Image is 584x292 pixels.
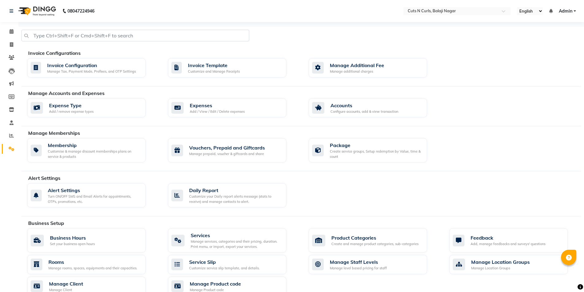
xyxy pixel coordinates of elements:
[191,239,281,249] div: Manage services, categories and their pricing, duration. Print menu, or import, export your servi...
[189,187,281,194] div: Daily Report
[189,151,265,157] div: Manage prepaid, voucher & giftcards and share
[191,232,281,239] div: Services
[48,258,137,266] div: Rooms
[49,280,83,287] div: Manage Client
[449,255,581,274] a: Manage Location GroupsManage Location Groups
[471,241,545,247] div: Add, manage feedbacks and surveys' questions
[168,58,300,78] a: Invoice TemplateCustomize and Manage Receipts
[309,138,440,162] a: PackageCreate service groups, Setup redemption by Value, time & count
[27,58,159,78] a: Invoice ConfigurationManage Tax, Payment Mode, Prefixes, and OTP Settings
[168,255,300,274] a: Service SlipCustomize service slip template, and details.
[309,58,440,78] a: Manage Additional FeeManage additional charges
[330,149,422,159] div: Create service groups, Setup redemption by Value, time & count
[471,258,530,266] div: Manage Location Groups
[190,102,245,109] div: Expenses
[67,2,94,20] b: 08047224946
[48,266,137,271] div: Manage rooms, spaces, equipments and their capacities.
[330,62,384,69] div: Manage Additional Fee
[168,98,300,118] a: ExpensesAdd / View / Edit / Delete expenses
[16,2,58,20] img: logo
[330,69,384,74] div: Manage additional charges
[331,241,418,247] div: Create and manage product categories, sub-categories
[27,255,159,274] a: RoomsManage rooms, spaces, equipments and their capacities.
[330,102,398,109] div: Accounts
[48,194,141,204] div: Turn ON/OFF SMS and Email Alerts for appointments, OTPs, promotions, etc.
[189,194,281,204] div: Customize your Daily report alerts message (stats to receive) and manage contacts to alert.
[50,241,95,247] div: Set your business open hours
[188,69,240,74] div: Customize and Manage Receipts
[48,149,141,159] div: Customise & manage discount memberships plans on service & products
[189,266,260,271] div: Customize service slip template, and details.
[47,69,136,74] div: Manage Tax, Payment Mode, Prefixes, and OTP Settings
[27,98,159,118] a: Expense TypeAdd / remove expense types
[559,8,572,14] span: Admin
[330,109,398,114] div: Configure accounts, add & view transaction
[50,234,95,241] div: Business Hours
[48,187,141,194] div: Alert Settings
[330,142,422,149] div: Package
[309,255,440,274] a: Manage Staff LevelsManage level based pricing for staff
[21,30,249,41] input: Type Ctrl+Shift+F or Cmd+Shift+F to search
[309,228,440,252] a: Product CategoriesCreate and manage product categories, sub-categories
[27,138,159,162] a: MembershipCustomise & manage discount memberships plans on service & products
[27,183,159,207] a: Alert SettingsTurn ON/OFF SMS and Email Alerts for appointments, OTPs, promotions, etc.
[168,138,300,162] a: Vouchers, Prepaid and GiftcardsManage prepaid, voucher & giftcards and share
[190,109,245,114] div: Add / View / Edit / Delete expenses
[47,62,136,69] div: Invoice Configuration
[189,258,260,266] div: Service Slip
[27,228,159,252] a: Business HoursSet your business open hours
[330,258,387,266] div: Manage Staff Levels
[331,234,418,241] div: Product Categories
[48,142,141,149] div: Membership
[471,234,545,241] div: Feedback
[168,183,300,207] a: Daily ReportCustomize your Daily report alerts message (stats to receive) and manage contacts to ...
[168,228,300,252] a: ServicesManage services, categories and their pricing, duration. Print menu, or import, export yo...
[189,144,265,151] div: Vouchers, Prepaid and Giftcards
[49,102,94,109] div: Expense Type
[190,280,241,287] div: Manage Product code
[330,266,387,271] div: Manage level based pricing for staff
[49,109,94,114] div: Add / remove expense types
[471,266,530,271] div: Manage Location Groups
[309,98,440,118] a: AccountsConfigure accounts, add & view transaction
[188,62,240,69] div: Invoice Template
[449,228,581,252] a: FeedbackAdd, manage feedbacks and surveys' questions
